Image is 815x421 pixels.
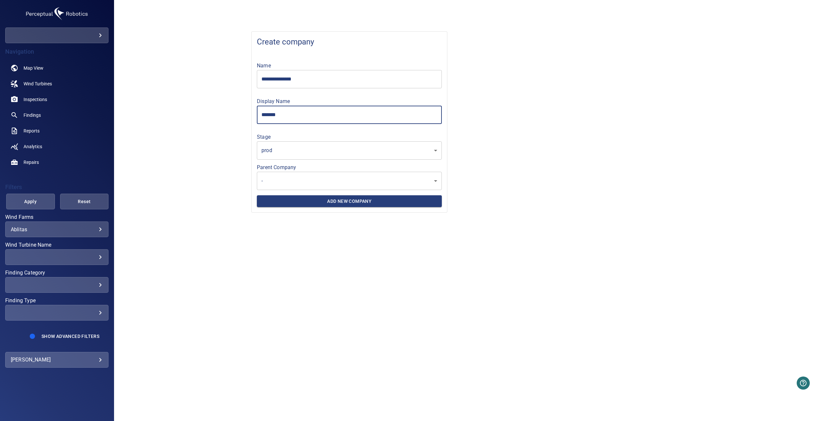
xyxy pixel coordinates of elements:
[257,134,442,140] label: Stage
[24,159,39,166] span: Repairs
[5,305,108,321] div: Finding Type
[24,128,40,134] span: Reports
[257,141,442,160] div: prod
[5,107,108,123] a: findings noActive
[257,99,442,104] label: Display Name
[24,65,43,71] span: Map View
[5,123,108,139] a: reports noActive
[6,194,55,209] button: Apply
[11,226,103,233] div: Ablitas
[38,331,103,342] button: Show Advanced Filters
[42,334,99,339] span: Show Advanced Filters
[5,270,108,275] label: Finding Category
[5,92,108,107] a: inspections noActive
[257,172,442,190] div: -
[257,37,442,47] span: Create company
[60,194,109,209] button: Reset
[5,277,108,293] div: Finding Category
[5,221,108,237] div: Wind Farms
[5,154,108,170] a: repairs noActive
[5,48,108,55] h4: Navigation
[24,112,41,118] span: Findings
[24,5,90,22] img: galventus-logo
[257,165,442,170] label: Parent Company
[5,249,108,265] div: Wind Turbine Name
[5,298,108,303] label: Finding Type
[24,143,42,150] span: Analytics
[5,139,108,154] a: analytics noActive
[24,80,52,87] span: Wind Turbines
[68,198,101,206] span: Reset
[5,76,108,92] a: windturbines noActive
[5,184,108,190] h4: Filters
[5,27,108,43] div: galventus
[262,197,437,205] span: Add New Company
[257,63,442,68] label: Name
[24,96,47,103] span: Inspections
[5,215,108,220] label: Wind Farms
[5,60,108,76] a: map noActive
[5,242,108,248] label: Wind Turbine Name
[11,355,103,365] div: [PERSON_NAME]
[257,195,442,207] button: Add New Company
[14,198,47,206] span: Apply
